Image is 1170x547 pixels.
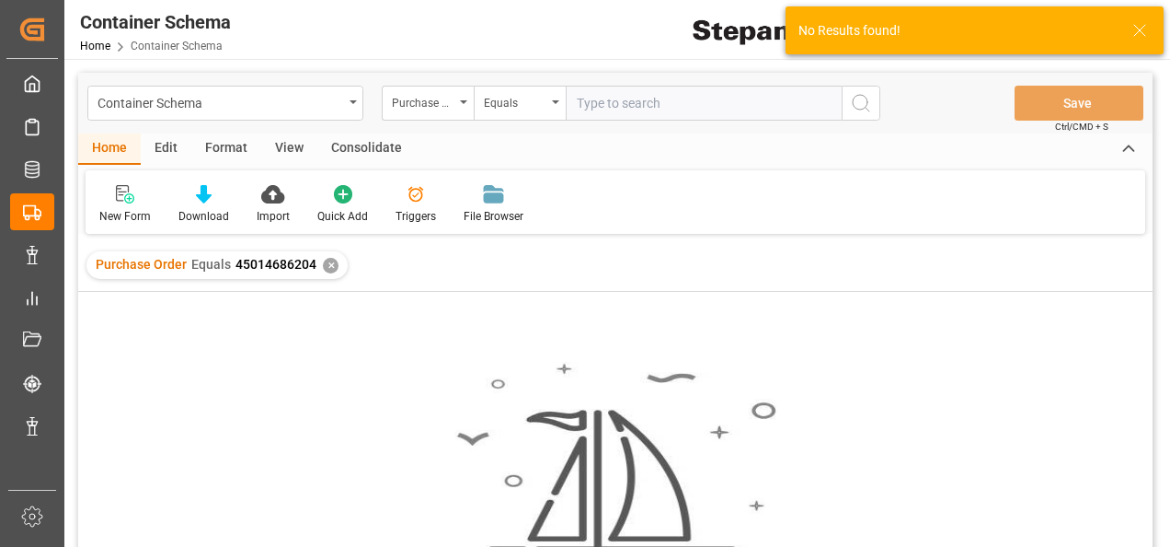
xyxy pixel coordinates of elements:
[87,86,363,121] button: open menu
[842,86,880,121] button: search button
[798,21,1115,41] div: No Results found!
[141,134,191,165] div: Edit
[693,14,827,46] img: Stepan_Company_logo.svg.png_1713531530.png
[464,208,523,225] div: File Browser
[317,134,416,165] div: Consolidate
[257,208,290,225] div: Import
[392,90,454,111] div: Purchase Order
[99,208,151,225] div: New Form
[80,40,110,52] a: Home
[80,8,231,36] div: Container Schema
[396,208,436,225] div: Triggers
[382,86,474,121] button: open menu
[178,208,229,225] div: Download
[474,86,566,121] button: open menu
[191,257,231,272] span: Equals
[566,86,842,121] input: Type to search
[323,258,338,273] div: ✕
[96,257,187,272] span: Purchase Order
[97,90,343,113] div: Container Schema
[235,257,316,272] span: 45014686204
[191,134,261,165] div: Format
[261,134,317,165] div: View
[1015,86,1143,121] button: Save
[78,134,141,165] div: Home
[484,90,546,111] div: Equals
[317,208,368,225] div: Quick Add
[1055,120,1108,134] span: Ctrl/CMD + S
